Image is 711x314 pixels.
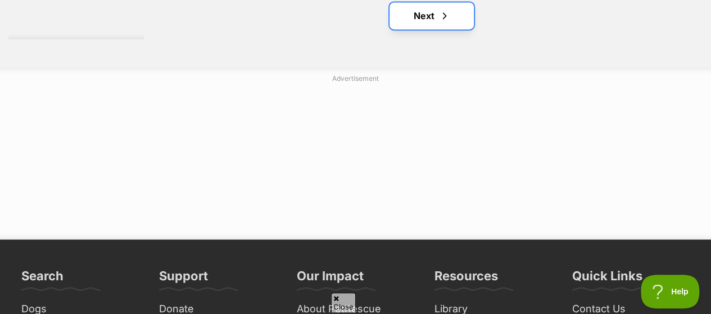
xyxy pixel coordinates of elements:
[83,88,628,228] iframe: Advertisement
[159,267,208,290] h3: Support
[297,267,364,290] h3: Our Impact
[161,2,703,29] nav: Pagination
[572,267,642,290] h3: Quick Links
[434,267,498,290] h3: Resources
[390,2,474,29] a: Next page
[641,275,700,308] iframe: Help Scout Beacon - Open
[21,267,64,290] h3: Search
[331,293,356,312] span: Close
